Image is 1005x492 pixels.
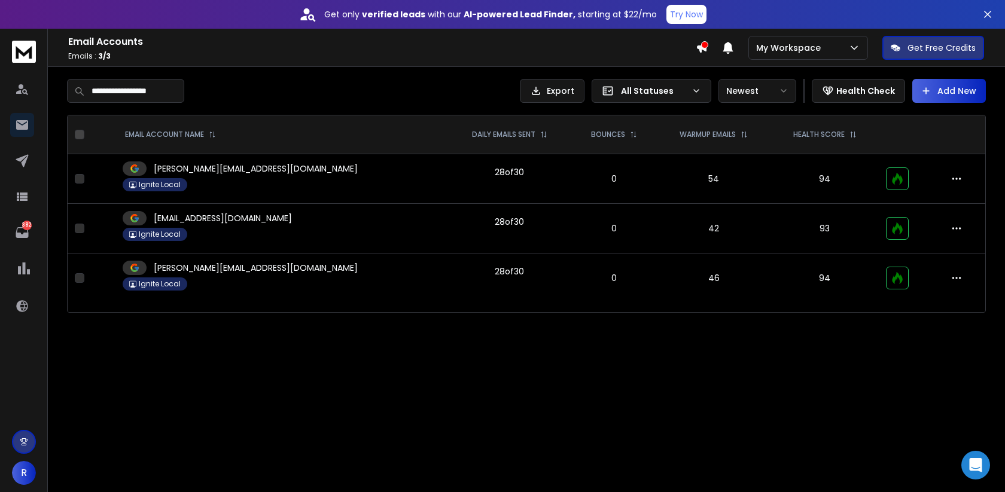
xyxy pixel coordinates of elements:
[495,265,524,277] div: 28 of 30
[793,130,845,139] p: HEALTH SCORE
[139,230,181,239] p: Ignite Local
[771,253,879,303] td: 94
[657,204,771,253] td: 42
[68,51,696,61] p: Emails :
[657,154,771,204] td: 54
[22,221,32,230] p: 382
[154,262,358,274] p: [PERSON_NAME][EMAIL_ADDRESS][DOMAIN_NAME]
[771,204,879,253] td: 93
[578,222,650,234] p: 0
[912,79,986,103] button: Add New
[12,41,36,63] img: logo
[139,180,181,190] p: Ignite Local
[882,36,984,60] button: Get Free Credits
[495,216,524,228] div: 28 of 30
[12,461,36,485] button: R
[836,85,895,97] p: Health Check
[621,85,687,97] p: All Statuses
[520,79,584,103] button: Export
[961,451,990,479] div: Open Intercom Messenger
[362,8,425,20] strong: verified leads
[324,8,657,20] p: Get only with our starting at $22/mo
[472,130,535,139] p: DAILY EMAILS SENT
[154,212,292,224] p: [EMAIL_ADDRESS][DOMAIN_NAME]
[670,8,703,20] p: Try Now
[578,173,650,185] p: 0
[578,272,650,284] p: 0
[154,163,358,175] p: [PERSON_NAME][EMAIL_ADDRESS][DOMAIN_NAME]
[718,79,796,103] button: Newest
[756,42,826,54] p: My Workspace
[591,130,625,139] p: BOUNCES
[680,130,736,139] p: WARMUP EMAILS
[657,253,771,303] td: 46
[10,221,34,245] a: 382
[68,35,696,49] h1: Email Accounts
[907,42,976,54] p: Get Free Credits
[495,166,524,178] div: 28 of 30
[771,154,879,204] td: 94
[464,8,575,20] strong: AI-powered Lead Finder,
[812,79,905,103] button: Health Check
[125,130,216,139] div: EMAIL ACCOUNT NAME
[139,279,181,289] p: Ignite Local
[98,51,111,61] span: 3 / 3
[666,5,706,24] button: Try Now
